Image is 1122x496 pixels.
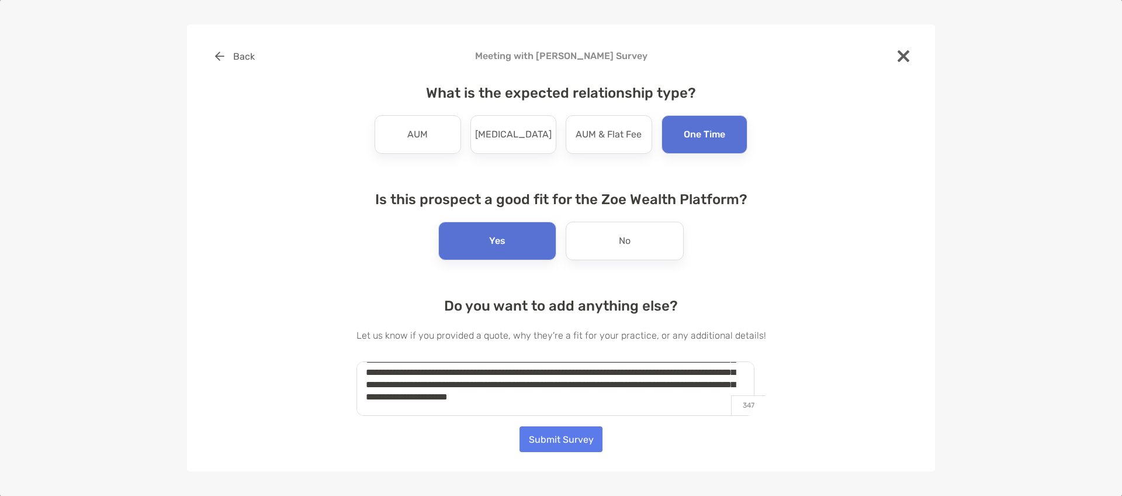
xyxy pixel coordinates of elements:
h4: What is the expected relationship type? [356,85,766,101]
p: [MEDICAL_DATA] [475,125,552,144]
p: Let us know if you provided a quote, why they're a fit for your practice, or any additional details! [356,328,766,343]
button: Submit Survey [520,426,602,452]
p: 347 [731,395,766,415]
img: close modal [898,50,909,62]
img: button icon [215,51,224,61]
p: AUM [407,125,428,144]
p: Yes [489,232,505,250]
p: One Time [684,125,725,144]
p: AUM & Flat Fee [576,125,642,144]
h4: Meeting with [PERSON_NAME] Survey [206,50,916,61]
p: No [619,232,631,250]
button: Back [206,43,264,69]
h4: Is this prospect a good fit for the Zoe Wealth Platform? [356,191,766,208]
h4: Do you want to add anything else? [356,298,766,314]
